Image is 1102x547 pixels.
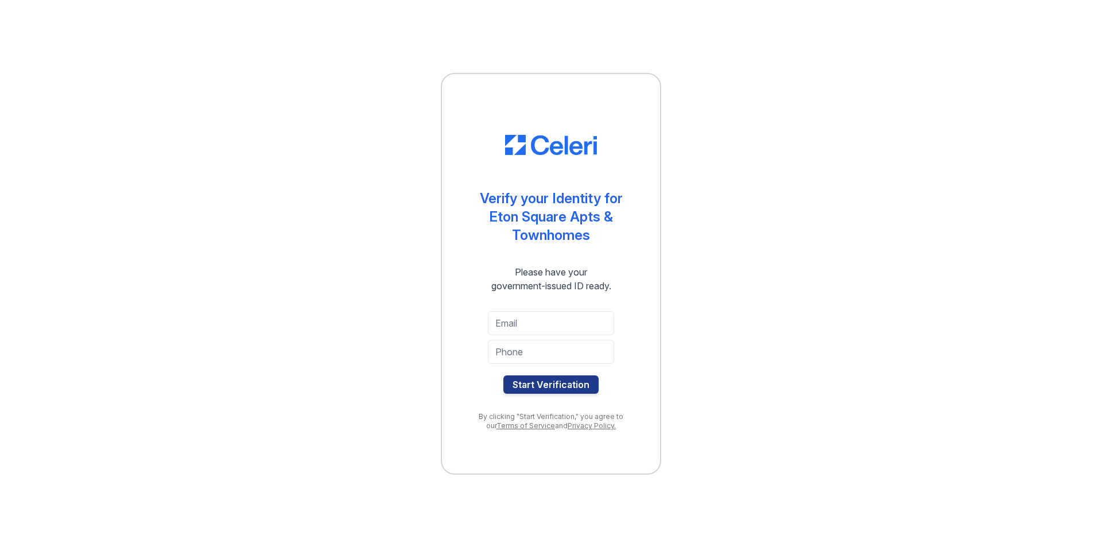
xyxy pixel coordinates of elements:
a: Terms of Service [496,421,555,430]
img: CE_Logo_Blue-a8612792a0a2168367f1c8372b55b34899dd931a85d93a1a3d3e32e68fde9ad4.png [505,135,597,156]
input: Phone [488,340,614,364]
button: Start Verification [503,375,599,394]
div: Please have your government-issued ID ready. [471,265,632,293]
input: Email [488,311,614,335]
a: Privacy Policy. [568,421,616,430]
div: By clicking "Start Verification," you agree to our and [465,412,637,430]
div: Verify your Identity for Eton Square Apts & Townhomes [465,189,637,245]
